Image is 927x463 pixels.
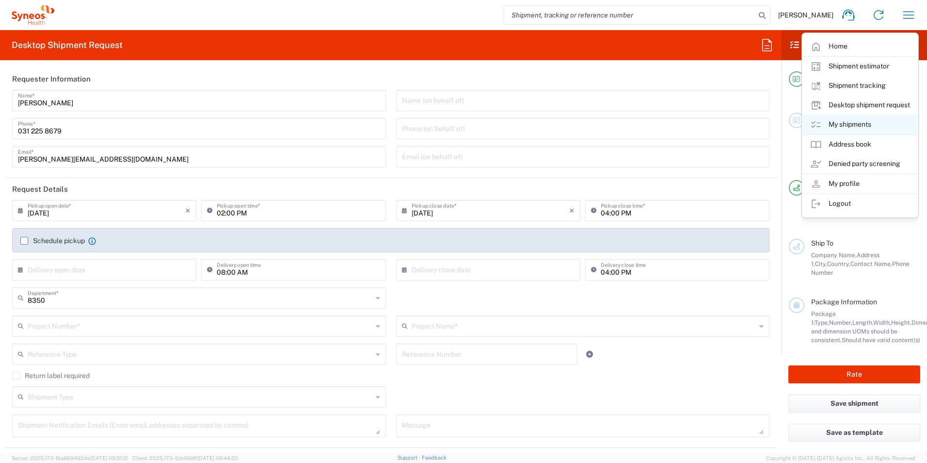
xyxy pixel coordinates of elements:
[842,336,920,344] span: Should have valid content(s)
[829,319,852,326] span: Number,
[766,454,915,463] span: Copyright © [DATE]-[DATE] Agistix Inc., All Rights Reserved
[422,455,447,461] a: Feedback
[802,76,918,96] a: Shipment tracking
[398,455,422,461] a: Support
[569,203,575,218] i: ×
[802,194,918,214] a: Logout
[90,455,128,461] span: [DATE] 09:51:12
[12,455,128,461] span: Server: 2025.17.0-16a969492de
[815,319,829,326] span: Type,
[811,298,877,306] span: Package Information
[802,37,918,56] a: Home
[185,203,191,218] i: ×
[811,251,857,259] span: Company Name,
[873,319,891,326] span: Width,
[802,57,918,76] a: Shipment estimator
[802,174,918,194] a: My profile
[132,455,238,461] span: Client: 2025.17.0-5dd568f
[891,319,911,326] span: Height,
[20,237,85,245] label: Schedule pickup
[802,115,918,134] a: My shipments
[815,260,827,267] span: City,
[850,260,892,267] span: Contact Name,
[778,11,833,19] span: [PERSON_NAME]
[583,347,596,361] a: Add Reference
[827,260,850,267] span: Country,
[788,395,920,413] button: Save shipment
[12,39,123,51] h2: Desktop Shipment Request
[788,365,920,383] button: Rate
[811,239,833,247] span: Ship To
[788,424,920,442] button: Save as template
[852,319,873,326] span: Length,
[197,455,238,461] span: [DATE] 08:44:20
[12,74,91,84] h2: Requester Information
[504,6,755,24] input: Shipment, tracking or reference number
[802,135,918,154] a: Address book
[811,310,836,326] span: Package 1:
[802,96,918,115] a: Desktop shipment request
[12,372,90,380] label: Return label required
[790,39,886,51] h2: Shipment Checklist
[802,154,918,174] a: Denied party screening
[12,184,68,194] h2: Request Details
